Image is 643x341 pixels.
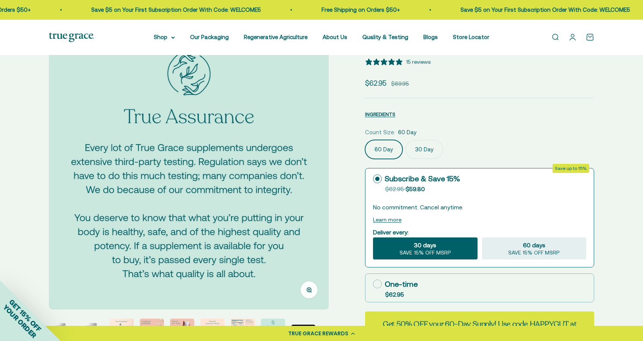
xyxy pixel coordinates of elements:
[190,34,229,40] a: Our Packaging
[8,298,43,333] span: GET 15% OFF
[244,34,307,40] a: Regenerative Agriculture
[74,5,243,14] p: Save $5 on Your First Subscription Order With Code: WELCOME5
[406,58,431,66] div: 15 reviews
[365,77,387,89] sale-price: $62.95
[2,303,38,339] span: YOUR ORDER
[49,29,329,310] img: Every lot of True Grace supplements undergoes extensive third-party testing. Regulation says we d...
[288,330,348,338] div: TRUE GRACE REWARDS
[365,110,395,119] button: INGREDIENTS
[365,58,431,66] button: 5 stars, 15 ratings
[423,34,438,40] a: Blogs
[453,34,489,40] a: Store Locator
[398,128,417,137] span: 60 Day
[323,34,347,40] a: About Us
[365,112,395,117] span: INGREDIENTS
[304,6,382,13] a: Free Shipping on Orders $50+
[443,5,613,14] p: Save $5 on Your First Subscription Order With Code: WELCOME5
[383,319,577,340] strong: Get 50% OFF your 60-Day Supply! Use code HAPPYGUT at checkout (one-time purchases only).
[362,34,408,40] a: Quality & Testing
[154,33,175,42] summary: Shop
[391,79,409,88] compare-at-price: $69.95
[365,128,395,137] legend: Count Size:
